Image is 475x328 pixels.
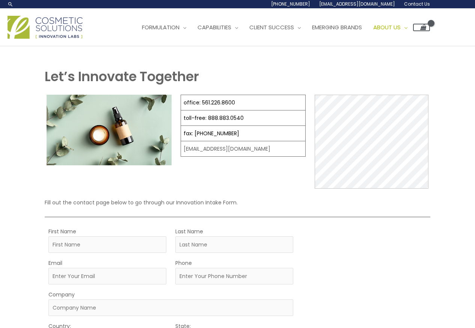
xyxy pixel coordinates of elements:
[175,227,203,236] label: Last Name
[48,268,166,284] input: Enter Your Email
[181,141,306,157] td: [EMAIL_ADDRESS][DOMAIN_NAME]
[48,227,76,236] label: First Name
[47,95,172,165] img: Contact page image for private label skincare manufacturer Cosmetic solutions shows a skin care b...
[249,23,294,31] span: Client Success
[312,23,362,31] span: Emerging Brands
[136,16,192,39] a: Formulation
[244,16,306,39] a: Client Success
[48,258,62,268] label: Email
[45,67,199,86] strong: Let’s Innovate Together
[184,99,235,106] a: office: 561.226.8600
[319,1,395,7] span: [EMAIL_ADDRESS][DOMAIN_NAME]
[48,299,293,316] input: Company Name
[8,1,14,7] a: Search icon link
[175,268,293,284] input: Enter Your Phone Number
[404,1,430,7] span: Contact Us
[192,16,244,39] a: Capabilities
[413,24,430,31] a: View Shopping Cart, empty
[45,198,430,207] p: Fill out the contact page below to go through our Innovation Intake Form.
[48,236,166,253] input: First Name
[271,1,310,7] span: [PHONE_NUMBER]
[48,290,75,299] label: Company
[184,130,239,137] a: fax: [PHONE_NUMBER]
[306,16,368,39] a: Emerging Brands
[184,114,244,122] a: toll-free: 888.883.0540
[198,23,231,31] span: Capabilities
[8,16,83,39] img: Cosmetic Solutions Logo
[131,16,430,39] nav: Site Navigation
[175,236,293,253] input: Last Name
[373,23,401,31] span: About Us
[142,23,179,31] span: Formulation
[175,258,192,268] label: Phone
[368,16,413,39] a: About Us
